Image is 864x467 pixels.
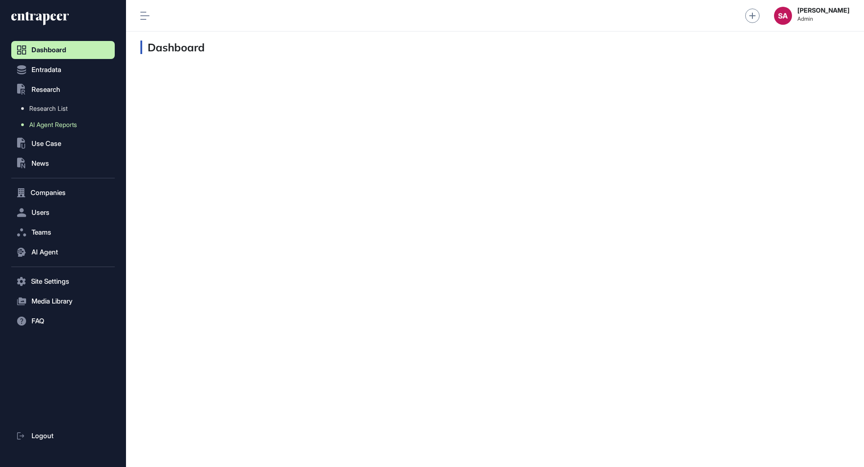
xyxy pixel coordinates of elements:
a: Dashboard [11,41,115,59]
span: Dashboard [31,46,66,54]
button: Entradata [11,61,115,79]
span: Teams [31,229,51,236]
span: News [31,160,49,167]
a: Logout [11,427,115,445]
span: Entradata [31,66,61,73]
button: Teams [11,223,115,241]
span: Research [31,86,60,93]
span: Admin [797,16,850,22]
span: AI Agent [31,249,58,256]
button: Use Case [11,135,115,153]
span: AI Agent Reports [29,121,77,128]
button: SA [774,7,792,25]
button: Users [11,204,115,222]
button: Research [11,81,115,99]
button: FAQ [11,312,115,330]
button: Companies [11,184,115,202]
span: FAQ [31,317,44,325]
span: Research List [29,105,67,112]
a: Research List [16,100,115,117]
span: Use Case [31,140,61,147]
span: Media Library [31,298,72,305]
span: Companies [31,189,66,196]
button: Media Library [11,292,115,310]
span: Users [31,209,49,216]
a: AI Agent Reports [16,117,115,133]
button: AI Agent [11,243,115,261]
h3: Dashboard [140,41,205,54]
button: Site Settings [11,272,115,290]
strong: [PERSON_NAME] [797,7,850,14]
span: Logout [31,432,54,440]
span: Site Settings [31,278,69,285]
button: News [11,154,115,172]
